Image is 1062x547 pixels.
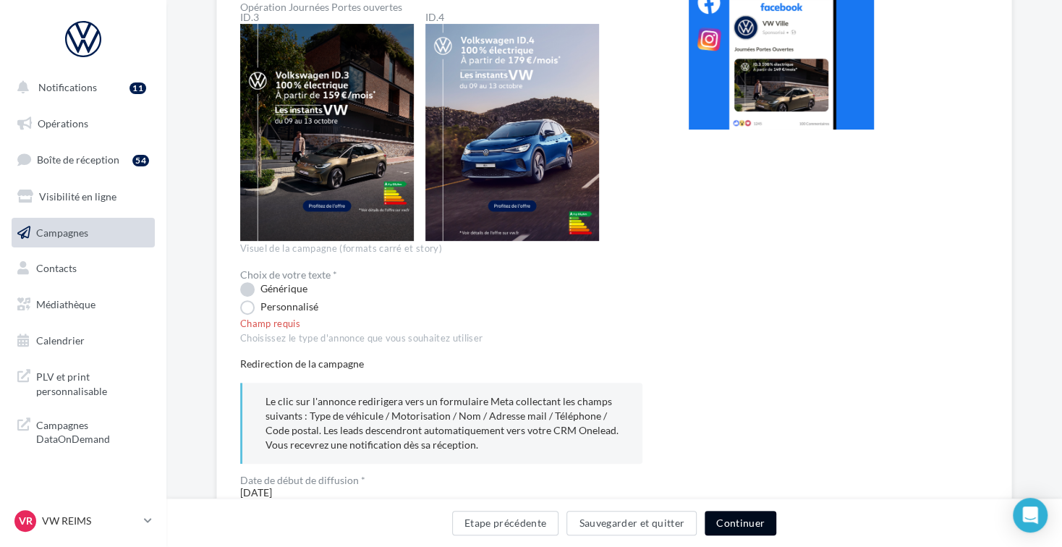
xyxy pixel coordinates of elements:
div: Date de début de diffusion * [240,475,642,485]
label: ID.4 [425,12,599,22]
span: Opérations [38,117,88,130]
span: [DATE] [240,475,642,499]
span: Campagnes DataOnDemand [36,415,149,446]
label: Choix de votre texte * [240,270,337,280]
span: Notifications [38,81,97,93]
a: Visibilité en ligne [9,182,158,212]
div: Champ requis [240,318,642,331]
p: VW REIMS [42,514,138,528]
div: Opération Journées Portes ouvertes [240,2,642,12]
span: PLV et print personnalisable [36,367,149,398]
div: Choisissez le type d'annonce que vous souhaitez utiliser [240,332,642,345]
img: ID.4 [425,24,599,241]
div: Redirection de la campagne [240,357,642,371]
button: Sauvegarder et quitter [566,511,697,535]
span: Visibilité en ligne [39,190,116,203]
p: Le clic sur l'annonce redirigera vers un formulaire Meta collectant les champs suivants : Type de... [265,394,619,452]
div: 54 [132,155,149,166]
button: Etape précédente [452,511,559,535]
span: Calendrier [36,334,85,347]
div: 11 [129,82,146,94]
label: Personnalisé [240,300,318,315]
span: VR [19,514,33,528]
a: Contacts [9,253,158,284]
a: Boîte de réception54 [9,144,158,175]
a: Opérations [9,109,158,139]
label: Générique [240,282,307,297]
div: Visuel de la campagne (formats carré et story) [240,242,642,255]
a: Campagnes [9,218,158,248]
span: Boîte de réception [37,153,119,166]
label: ID.3 [240,12,414,22]
span: Contacts [36,262,77,274]
span: Médiathèque [36,298,95,310]
button: Continuer [705,511,776,535]
span: Campagnes [36,226,88,238]
a: VR VW REIMS [12,507,155,535]
img: ID.3 [240,24,414,241]
div: Open Intercom Messenger [1013,498,1048,533]
a: Médiathèque [9,289,158,320]
button: Notifications 11 [9,72,152,103]
a: Calendrier [9,326,158,356]
a: Campagnes DataOnDemand [9,410,158,452]
a: PLV et print personnalisable [9,361,158,404]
